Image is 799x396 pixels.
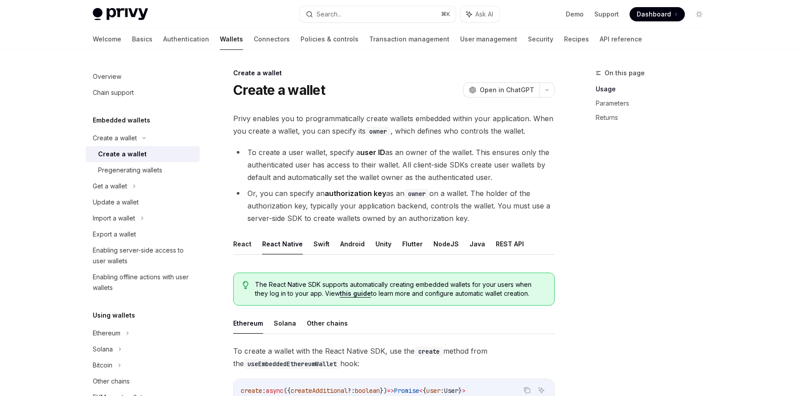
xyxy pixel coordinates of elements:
[441,387,444,395] span: :
[460,6,499,22] button: Ask AI
[244,359,340,369] code: useEmbeddedEthereumWallet
[93,328,120,339] div: Ethereum
[402,233,423,254] button: Flutter
[360,148,385,157] strong: user ID
[93,213,135,224] div: Import a wallet
[600,29,642,50] a: API reference
[366,127,391,136] code: owner
[348,387,355,395] span: ?:
[355,387,380,395] span: boolean
[86,69,200,85] a: Overview
[284,387,291,395] span: ({
[86,373,200,389] a: Other chains
[233,146,555,184] li: To create a user wallet, specify a as an owner of the wallet. This ensures only the authenticated...
[86,194,200,210] a: Update a wallet
[255,280,545,298] span: The React Native SDK supports automatically creating embedded wallets for your users when they lo...
[566,10,584,19] a: Demo
[317,9,342,20] div: Search...
[387,387,394,395] span: =>
[594,10,619,19] a: Support
[254,29,290,50] a: Connectors
[596,96,713,110] a: Parameters
[98,149,147,159] div: Create a wallet
[233,233,251,254] button: React
[93,133,137,143] div: Create a wallet
[93,87,134,98] div: Chain support
[243,281,249,289] svg: Tip
[426,387,441,395] span: user
[86,146,200,162] a: Create a wallet
[463,82,540,98] button: Open in ChatGPT
[233,345,555,370] span: To create a wallet with the React Native SDK, use the method from the hook:
[415,347,443,356] code: create
[93,197,139,208] div: Update a wallet
[86,269,200,296] a: Enabling offline actions with user wallets
[637,10,671,19] span: Dashboard
[233,69,555,78] div: Create a wallet
[340,233,365,254] button: Android
[433,233,459,254] button: NodeJS
[93,8,148,20] img: light logo
[375,233,391,254] button: Unity
[93,245,194,266] div: Enabling server-side access to user wallets
[93,272,194,293] div: Enabling offline actions with user wallets
[262,387,266,395] span: :
[241,387,262,395] span: create
[404,189,429,199] code: owner
[86,226,200,242] a: Export a wallet
[132,29,152,50] a: Basics
[163,29,209,50] a: Authentication
[564,29,589,50] a: Recipes
[233,187,555,225] li: Or, you can specify an as an on a wallet. The holder of the authorization key, typically your app...
[307,313,348,334] button: Other chains
[300,6,456,22] button: Search...⌘K
[462,387,465,395] span: >
[262,233,303,254] button: React Native
[521,384,533,396] button: Copy the contents from the code block
[98,165,162,176] div: Pregenerating wallets
[419,387,423,395] span: <
[340,290,371,298] a: this guide
[496,233,524,254] button: REST API
[233,112,555,137] span: Privy enables you to programmatically create wallets embedded within your application. When you c...
[528,29,553,50] a: Security
[291,387,348,395] span: createAdditional
[605,68,645,78] span: On this page
[86,85,200,101] a: Chain support
[475,10,493,19] span: Ask AI
[93,71,121,82] div: Overview
[86,242,200,269] a: Enabling server-side access to user wallets
[380,387,387,395] span: })
[93,360,112,371] div: Bitcoin
[444,387,458,395] span: User
[596,110,713,125] a: Returns
[266,387,284,395] span: async
[93,344,113,355] div: Solana
[480,86,534,94] span: Open in ChatGPT
[441,11,450,18] span: ⌘ K
[93,310,135,321] h5: Using wallets
[93,115,150,126] h5: Embedded wallets
[93,376,130,387] div: Other chains
[233,82,325,98] h1: Create a wallet
[470,233,485,254] button: Java
[535,384,547,396] button: Ask AI
[325,189,386,198] strong: authorization key
[458,387,462,395] span: }
[460,29,517,50] a: User management
[394,387,419,395] span: Promise
[233,313,263,334] button: Ethereum
[630,7,685,21] a: Dashboard
[369,29,449,50] a: Transaction management
[596,82,713,96] a: Usage
[423,387,426,395] span: {
[301,29,358,50] a: Policies & controls
[220,29,243,50] a: Wallets
[274,313,296,334] button: Solana
[93,229,136,240] div: Export a wallet
[93,181,127,192] div: Get a wallet
[692,7,706,21] button: Toggle dark mode
[313,233,329,254] button: Swift
[93,29,121,50] a: Welcome
[86,162,200,178] a: Pregenerating wallets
